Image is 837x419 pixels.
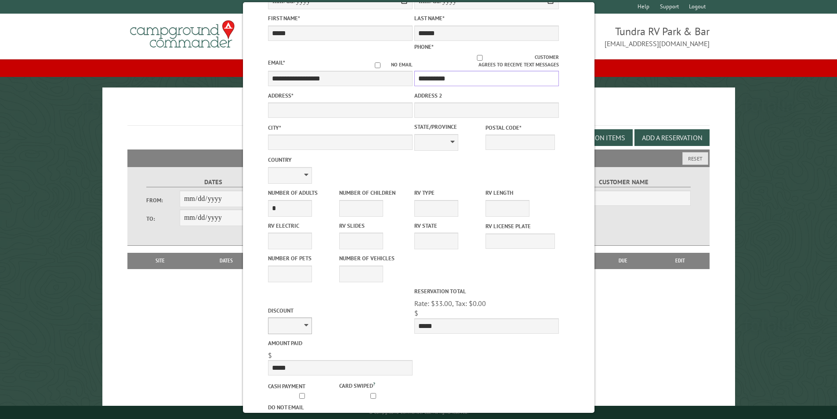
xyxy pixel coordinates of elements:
[127,17,237,51] img: Campground Commander
[268,382,337,390] label: Cash payment
[132,253,189,269] th: Site
[414,91,559,100] label: Address 2
[414,54,559,69] label: Customer agrees to receive text messages
[146,215,180,223] label: To:
[634,129,710,146] button: Add a Reservation
[268,254,337,262] label: Number of Pets
[369,409,468,415] small: © Campground Commander LLC. All rights reserved.
[146,196,180,204] label: From:
[146,177,280,187] label: Dates
[414,299,486,308] span: Rate: $33.00, Tax: $0.00
[486,189,555,197] label: RV Length
[414,309,418,317] span: $
[557,129,633,146] button: Edit Add-on Items
[268,189,337,197] label: Number of Adults
[339,254,409,262] label: Number of Vehicles
[364,62,391,68] input: No email
[268,14,413,22] label: First Name
[268,403,337,412] label: Do not email
[268,306,413,315] label: Discount
[189,253,264,269] th: Dates
[339,222,409,230] label: RV Slides
[595,253,651,269] th: Due
[486,222,555,230] label: RV License Plate
[268,91,413,100] label: Address
[339,189,409,197] label: Number of Children
[651,253,710,269] th: Edit
[414,287,559,295] label: Reservation Total
[414,14,559,22] label: Last Name
[268,339,413,347] label: Amount paid
[373,381,375,387] a: ?
[424,55,535,61] input: Customer agrees to receive text messages
[127,149,710,166] h2: Filters
[557,177,691,187] label: Customer Name
[339,380,409,390] label: Card swiped
[268,59,285,66] label: Email
[268,156,413,164] label: Country
[127,102,710,126] h1: Reservations
[414,43,434,51] label: Phone
[268,124,413,132] label: City
[414,222,484,230] label: RV State
[268,351,272,360] span: $
[364,61,413,69] label: No email
[268,222,337,230] label: RV Electric
[486,124,555,132] label: Postal Code
[682,152,708,165] button: Reset
[414,189,484,197] label: RV Type
[414,123,484,131] label: State/Province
